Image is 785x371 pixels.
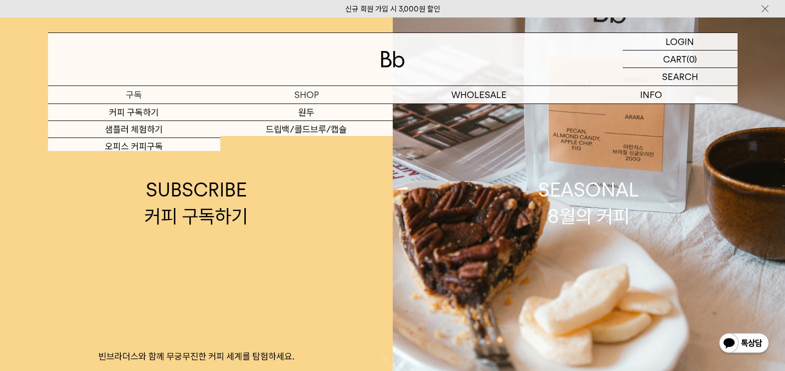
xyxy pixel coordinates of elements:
a: 커피 구독하기 [48,104,220,121]
a: 구독 [48,86,220,103]
p: (0) [687,50,697,67]
p: WHOLESALE [393,86,565,103]
a: 오피스 커피구독 [48,138,220,155]
a: 샘플러 체험하기 [48,121,220,138]
a: 드립백/콜드브루/캡슐 [220,121,393,138]
div: SEASONAL 8월의 커피 [538,176,639,229]
img: 로고 [381,51,405,67]
p: SEARCH [662,68,698,85]
a: 원두 [220,104,393,121]
a: 신규 회원 가입 시 3,000원 할인 [345,4,440,13]
a: LOGIN [623,33,738,50]
a: CART (0) [623,50,738,68]
a: SHOP [220,86,393,103]
p: INFO [565,86,738,103]
div: SUBSCRIBE 커피 구독하기 [144,176,248,229]
img: 카카오톡 채널 1:1 채팅 버튼 [718,332,770,356]
p: LOGIN [666,33,694,50]
p: CART [663,50,687,67]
